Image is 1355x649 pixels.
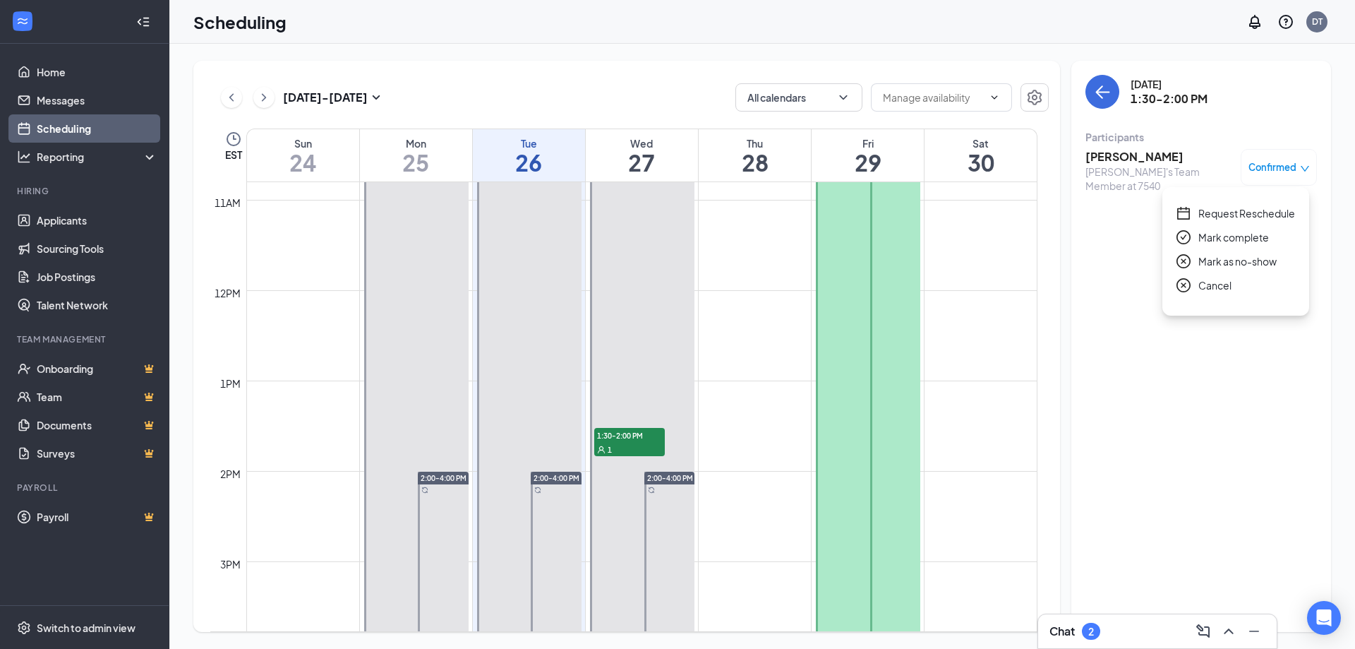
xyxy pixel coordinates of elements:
[360,129,472,181] a: August 25, 2025
[16,14,30,28] svg: WorkstreamLogo
[608,445,612,455] span: 1
[594,428,665,442] span: 1:30-2:00 PM
[136,15,150,29] svg: Collapse
[699,136,811,150] div: Thu
[421,487,428,494] svg: Sync
[1176,230,1191,244] span: check-circle
[247,150,359,174] h1: 24
[1176,254,1191,268] span: close-circle
[1094,83,1111,100] svg: ArrowLeft
[37,150,158,164] div: Reporting
[836,90,850,105] svg: ChevronDown
[812,136,924,150] div: Fri
[925,136,1037,150] div: Sat
[735,83,862,112] button: All calendarsChevronDown
[37,263,157,291] a: Job Postings
[193,10,287,34] h1: Scheduling
[534,473,579,483] span: 2:00-4:00 PM
[37,206,157,234] a: Applicants
[1243,620,1265,643] button: Minimize
[586,129,698,181] a: August 27, 2025
[883,90,983,105] input: Manage availability
[1088,626,1094,638] div: 2
[1195,623,1212,640] svg: ComposeMessage
[225,148,242,162] span: EST
[1085,149,1234,165] h3: [PERSON_NAME]
[1176,206,1191,220] span: calendar
[699,129,811,181] a: August 28, 2025
[1085,165,1234,193] div: [PERSON_NAME]'s Team Member at 7540
[1131,77,1208,91] div: [DATE]
[1300,164,1310,174] span: down
[1049,624,1075,639] h3: Chat
[1277,13,1294,30] svg: QuestionInfo
[1220,623,1237,640] svg: ChevronUp
[1198,278,1231,293] span: Cancel
[217,556,243,572] div: 3pm
[217,466,243,482] div: 2pm
[368,89,385,106] svg: SmallChevronDown
[989,92,1000,103] svg: ChevronDown
[257,89,271,106] svg: ChevronRight
[283,90,368,105] h3: [DATE] - [DATE]
[247,136,359,150] div: Sun
[247,129,359,181] a: August 24, 2025
[37,621,135,635] div: Switch to admin view
[37,234,157,263] a: Sourcing Tools
[37,439,157,468] a: SurveysCrown
[17,621,31,635] svg: Settings
[534,487,541,494] svg: Sync
[17,482,155,494] div: Payroll
[37,86,157,114] a: Messages
[37,291,157,319] a: Talent Network
[1246,623,1263,640] svg: Minimize
[586,136,698,150] div: Wed
[1198,230,1269,245] span: Mark complete
[699,150,811,174] h1: 28
[812,150,924,174] h1: 29
[925,129,1037,181] a: August 30, 2025
[221,87,242,108] button: ChevronLeft
[473,150,585,174] h1: 26
[597,446,606,454] svg: User
[812,129,924,181] a: August 29, 2025
[225,131,242,148] svg: Clock
[224,89,239,106] svg: ChevronLeft
[1020,83,1049,112] button: Settings
[17,185,155,197] div: Hiring
[647,473,693,483] span: 2:00-4:00 PM
[37,383,157,411] a: TeamCrown
[1307,601,1341,635] div: Open Intercom Messenger
[253,87,275,108] button: ChevronRight
[1176,278,1191,292] span: close-circle
[212,195,243,210] div: 11am
[1217,620,1240,643] button: ChevronUp
[1131,91,1208,107] h3: 1:30-2:00 PM
[925,150,1037,174] h1: 30
[473,136,585,150] div: Tue
[37,411,157,439] a: DocumentsCrown
[586,150,698,174] h1: 27
[1246,13,1263,30] svg: Notifications
[1198,254,1277,269] span: Mark as no-show
[421,473,466,483] span: 2:00-4:00 PM
[360,136,472,150] div: Mon
[360,150,472,174] h1: 25
[37,58,157,86] a: Home
[212,285,243,301] div: 12pm
[217,376,243,391] div: 1pm
[17,150,31,164] svg: Analysis
[1198,206,1295,221] span: Request Reschedule
[648,487,655,494] svg: Sync
[1085,75,1119,109] button: back-button
[1312,16,1323,28] div: DT
[1192,620,1215,643] button: ComposeMessage
[37,355,157,383] a: OnboardingCrown
[1248,160,1296,174] span: Confirmed
[37,114,157,143] a: Scheduling
[1085,130,1317,144] div: Participants
[17,333,155,345] div: Team Management
[473,129,585,181] a: August 26, 2025
[1026,89,1043,106] svg: Settings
